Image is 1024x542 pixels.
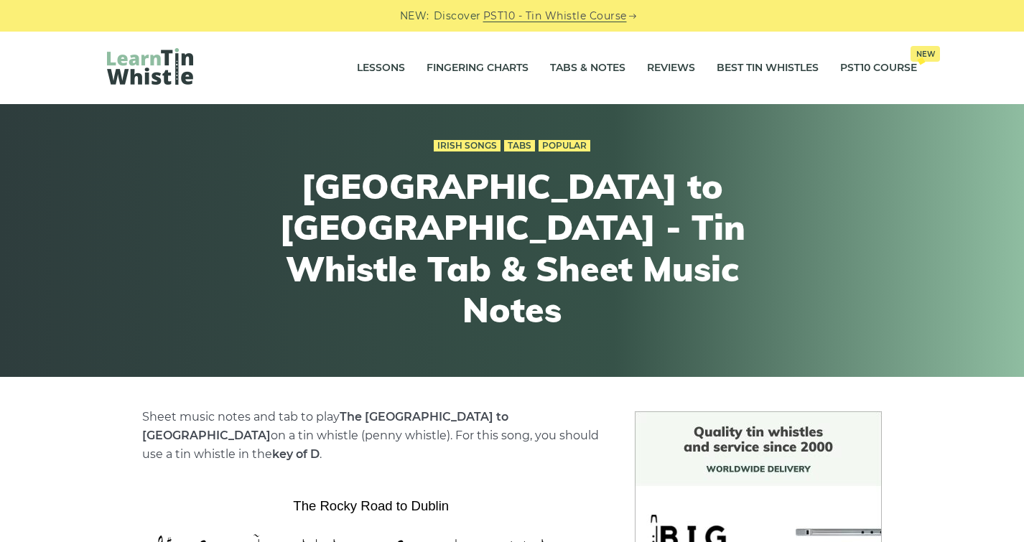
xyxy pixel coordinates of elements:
[272,447,320,461] strong: key of D
[717,50,819,86] a: Best Tin Whistles
[107,48,193,85] img: LearnTinWhistle.com
[248,166,776,331] h1: [GEOGRAPHIC_DATA] to [GEOGRAPHIC_DATA] - Tin Whistle Tab & Sheet Music Notes
[840,50,917,86] a: PST10 CourseNew
[647,50,695,86] a: Reviews
[911,46,940,62] span: New
[427,50,529,86] a: Fingering Charts
[550,50,625,86] a: Tabs & Notes
[142,408,600,464] p: Sheet music notes and tab to play on a tin whistle (penny whistle). For this song, you should use...
[357,50,405,86] a: Lessons
[504,140,535,151] a: Tabs
[539,140,590,151] a: Popular
[434,140,501,151] a: Irish Songs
